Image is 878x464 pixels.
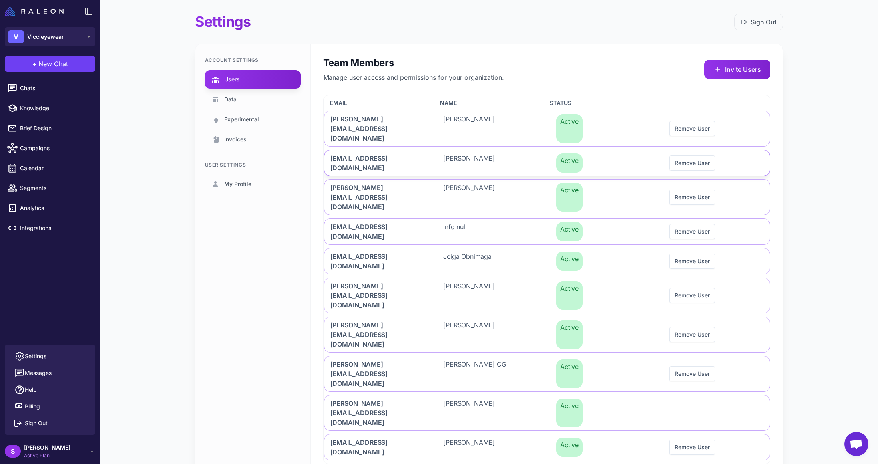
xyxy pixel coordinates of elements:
a: Invoices [205,130,301,149]
span: [PERSON_NAME] [443,183,495,212]
a: Analytics [3,200,97,216]
span: Active [556,153,583,173]
span: Active [556,438,583,457]
span: Chats [20,84,90,93]
a: Knowledge [3,100,97,117]
div: [PERSON_NAME][EMAIL_ADDRESS][DOMAIN_NAME][PERSON_NAME]ActiveRemove User [324,317,770,353]
a: Campaigns [3,140,97,157]
a: Segments [3,180,97,196]
span: [PERSON_NAME] [443,320,495,349]
div: User Settings [205,161,301,169]
span: Active [556,320,583,349]
button: Remove User [669,224,715,239]
span: Sign Out [25,419,48,428]
span: Help [25,385,37,394]
span: Billing [25,402,40,411]
h2: Team Members [323,57,504,69]
div: [EMAIL_ADDRESS][DOMAIN_NAME][PERSON_NAME]ActiveRemove User [324,150,770,176]
a: Data [205,90,301,109]
a: Open chat [844,432,868,456]
button: Remove User [669,121,715,136]
span: Viccieyewear [27,32,64,41]
div: [EMAIL_ADDRESS][DOMAIN_NAME]Info nullActiveRemove User [324,218,770,245]
span: Email [330,99,347,107]
span: [PERSON_NAME][EMAIL_ADDRESS][DOMAIN_NAME] [330,320,424,349]
div: V [8,30,24,43]
span: + [32,59,37,69]
span: Segments [20,184,90,192]
span: My Profile [224,180,251,188]
span: Name [440,99,457,107]
button: Remove User [669,327,715,342]
button: Remove User [669,254,715,269]
a: My Profile [205,175,301,193]
span: [PERSON_NAME] [443,114,495,143]
span: Users [224,75,240,84]
a: Experimental [205,110,301,129]
button: Remove User [669,366,715,381]
div: [EMAIL_ADDRESS][DOMAIN_NAME]Jeiga ObnimagaActiveRemove User [324,248,770,274]
button: Remove User [669,440,715,455]
span: Experimental [224,115,259,124]
button: Sign Out [734,14,783,30]
span: Calendar [20,164,90,173]
span: [PERSON_NAME][EMAIL_ADDRESS][DOMAIN_NAME] [330,399,424,427]
span: Active Plan [24,452,70,459]
a: Help [8,381,92,398]
div: [PERSON_NAME][EMAIL_ADDRESS][DOMAIN_NAME][PERSON_NAME]ActiveRemove User [324,111,770,147]
span: [PERSON_NAME] CG [443,359,506,388]
span: Active [556,183,583,212]
span: Active [556,359,583,388]
div: Account Settings [205,57,301,64]
span: Active [556,222,583,241]
button: Sign Out [8,415,92,432]
button: VViccieyewear [5,27,95,46]
div: [PERSON_NAME][EMAIL_ADDRESS][DOMAIN_NAME][PERSON_NAME]ActiveRemove User [324,278,770,313]
p: Manage user access and permissions for your organization. [323,73,504,82]
a: Sign Out [741,17,776,27]
span: New Chat [38,59,68,69]
span: [PERSON_NAME][EMAIL_ADDRESS][DOMAIN_NAME] [330,183,424,212]
button: Messages [8,365,92,381]
span: Integrations [20,224,90,232]
button: +New Chat [5,56,95,72]
span: Analytics [20,204,90,212]
a: Integrations [3,220,97,236]
span: [EMAIL_ADDRESS][DOMAIN_NAME] [330,222,424,241]
span: [PERSON_NAME] [443,399,495,427]
div: S [5,445,21,458]
span: Messages [25,369,52,377]
h1: Settings [195,13,251,31]
div: [PERSON_NAME][EMAIL_ADDRESS][DOMAIN_NAME][PERSON_NAME]ActiveRemove User [324,179,770,215]
span: Info null [443,222,467,241]
span: Active [556,399,583,427]
div: [PERSON_NAME][EMAIL_ADDRESS][DOMAIN_NAME][PERSON_NAME] CGActiveRemove User [324,356,770,392]
a: Users [205,70,301,89]
span: Status [550,99,571,107]
a: Chats [3,80,97,97]
span: Active [556,281,583,310]
span: Active [556,252,583,271]
span: Jeiga Obnimaga [443,252,492,271]
span: [PERSON_NAME][EMAIL_ADDRESS][DOMAIN_NAME] [330,281,424,310]
button: Remove User [669,190,715,205]
span: Active [556,114,583,143]
div: [PERSON_NAME][EMAIL_ADDRESS][DOMAIN_NAME][PERSON_NAME]Active [324,395,770,431]
span: [EMAIL_ADDRESS][DOMAIN_NAME] [330,153,424,173]
button: Invite Users [704,60,770,79]
span: Invoices [224,135,247,144]
button: Remove User [669,288,715,303]
span: [PERSON_NAME][EMAIL_ADDRESS][DOMAIN_NAME] [330,359,424,388]
span: Settings [25,352,46,361]
button: Remove User [669,155,715,171]
img: Raleon Logo [5,6,64,16]
a: Raleon Logo [5,6,67,16]
a: Brief Design [3,120,97,137]
div: [EMAIL_ADDRESS][DOMAIN_NAME][PERSON_NAME]ActiveRemove User [324,434,770,460]
span: Data [224,95,237,104]
span: [PERSON_NAME] [443,281,495,310]
span: Knowledge [20,104,90,113]
span: [PERSON_NAME] [443,153,495,173]
span: [PERSON_NAME][EMAIL_ADDRESS][DOMAIN_NAME] [330,114,424,143]
span: [EMAIL_ADDRESS][DOMAIN_NAME] [330,438,424,457]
